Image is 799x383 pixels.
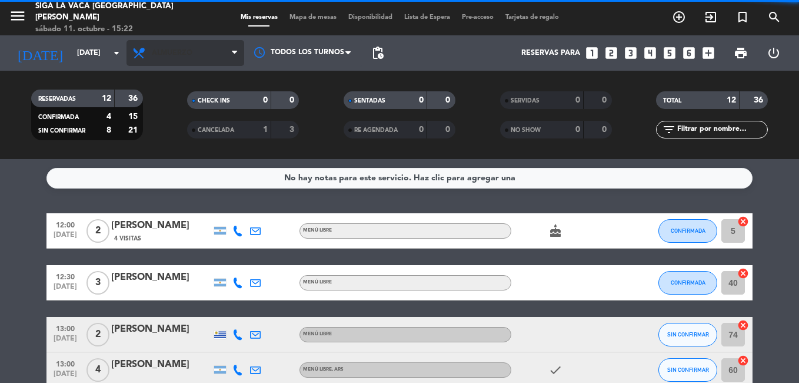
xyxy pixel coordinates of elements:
i: menu [9,7,26,25]
strong: 12 [102,94,111,103]
strong: 0 [445,96,452,104]
span: Reservas para [521,49,580,57]
strong: 0 [602,126,609,134]
i: power_settings_new [767,46,781,60]
i: cancel [737,355,749,367]
span: print [734,46,748,60]
span: 13:00 [51,356,80,370]
i: add_circle_outline [672,10,686,24]
span: 4 Visitas [114,234,141,243]
div: [PERSON_NAME] [111,270,211,285]
span: Disponibilidad [342,14,398,21]
div: LOG OUT [757,35,790,71]
span: SIN CONFIRMAR [667,367,709,373]
i: arrow_drop_down [109,46,124,60]
span: 13:00 [51,321,80,335]
i: check [548,363,562,377]
strong: 12 [727,96,736,104]
span: Almuerzo [152,49,192,57]
span: Menú libre [303,367,344,372]
i: add_box [701,45,716,61]
i: looks_two [604,45,619,61]
i: [DATE] [9,40,71,66]
span: [DATE] [51,335,80,348]
button: CONFIRMADA [658,271,717,295]
div: No hay notas para este servicio. Haz clic para agregar una [284,171,515,185]
button: CONFIRMADA [658,219,717,243]
span: Menú libre [303,332,332,336]
span: 3 [86,271,109,295]
span: CONFIRMADA [38,114,79,120]
span: pending_actions [371,46,385,60]
span: 2 [86,219,109,243]
span: Lista de Espera [398,14,456,21]
i: turned_in_not [735,10,750,24]
div: [PERSON_NAME] [111,322,211,337]
strong: 0 [419,96,424,104]
span: 2 [86,323,109,346]
strong: 0 [289,96,297,104]
div: sábado 11. octubre - 15:22 [35,24,191,35]
button: menu [9,7,26,29]
span: NO SHOW [511,127,541,133]
strong: 0 [575,96,580,104]
span: CHECK INS [198,98,230,104]
button: SIN CONFIRMAR [658,323,717,346]
span: Pre-acceso [456,14,500,21]
strong: 0 [602,96,609,104]
span: [DATE] [51,283,80,296]
button: SIN CONFIRMAR [658,358,717,382]
strong: 15 [128,113,140,121]
span: SERVIDAS [511,98,540,104]
i: looks_6 [681,45,697,61]
strong: 21 [128,126,140,134]
span: [DATE] [51,231,80,245]
div: Siga la vaca [GEOGRAPHIC_DATA][PERSON_NAME] [35,1,191,24]
strong: 1 [263,126,268,134]
span: SIN CONFIRMAR [38,128,85,134]
span: TOTAL [663,98,681,104]
span: Menú libre [303,228,332,233]
i: looks_5 [662,45,677,61]
span: Tarjetas de regalo [500,14,565,21]
span: RE AGENDADA [354,127,398,133]
i: exit_to_app [704,10,718,24]
strong: 36 [754,96,765,104]
span: 12:30 [51,269,80,283]
input: Filtrar por nombre... [676,123,767,136]
span: CONFIRMADA [671,227,705,234]
span: 12:00 [51,217,80,231]
i: search [767,10,781,24]
i: looks_3 [623,45,638,61]
i: cake [548,224,562,238]
i: cancel [737,268,749,279]
strong: 8 [106,126,111,134]
span: , ARS [332,367,344,372]
strong: 0 [575,126,580,134]
span: RESERVADAS [38,96,76,102]
i: looks_one [584,45,600,61]
div: [PERSON_NAME] [111,357,211,372]
strong: 0 [419,126,424,134]
strong: 0 [263,96,268,104]
i: cancel [737,216,749,227]
span: Menú libre [303,280,332,285]
div: [PERSON_NAME] [111,218,211,233]
span: CONFIRMADA [671,279,705,286]
span: CANCELADA [198,127,234,133]
i: cancel [737,319,749,331]
strong: 3 [289,126,297,134]
strong: 36 [128,94,140,103]
i: filter_list [662,123,676,137]
i: looks_4 [642,45,658,61]
span: Mapa de mesas [284,14,342,21]
span: SIN CONFIRMAR [667,331,709,338]
strong: 0 [445,126,452,134]
strong: 4 [106,113,111,121]
span: SENTADAS [354,98,385,104]
span: Mis reservas [235,14,284,21]
span: 4 [86,358,109,382]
